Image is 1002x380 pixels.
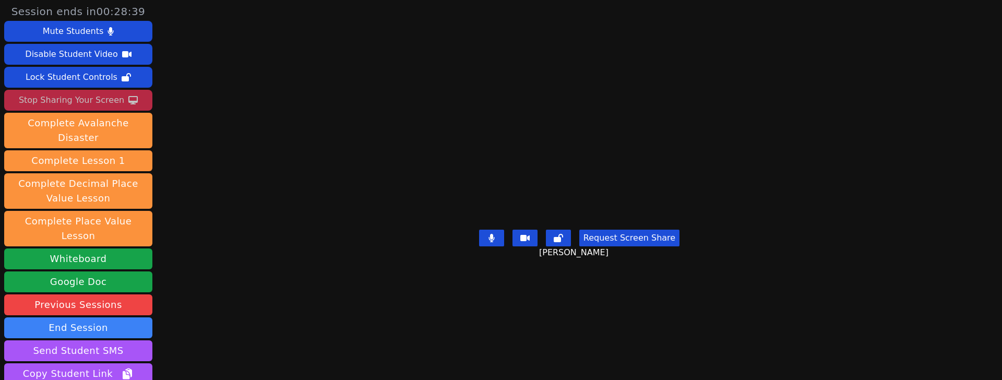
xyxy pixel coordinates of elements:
span: Session ends in [11,4,146,19]
button: Whiteboard [4,248,152,269]
button: Complete Lesson 1 [4,150,152,171]
button: Request Screen Share [579,230,679,246]
button: Disable Student Video [4,44,152,65]
time: 00:28:39 [97,5,146,18]
a: Google Doc [4,271,152,292]
span: [PERSON_NAME] [539,246,611,259]
button: Complete Decimal Place Value Lesson [4,173,152,209]
div: Lock Student Controls [26,69,117,86]
button: End Session [4,317,152,338]
button: Mute Students [4,21,152,42]
button: Complete Place Value Lesson [4,211,152,246]
div: Stop Sharing Your Screen [19,92,124,109]
div: Mute Students [43,23,103,40]
button: Send Student SMS [4,340,152,361]
button: Complete Avalanche Disaster [4,113,152,148]
button: Stop Sharing Your Screen [4,90,152,111]
button: Lock Student Controls [4,67,152,88]
div: Disable Student Video [25,46,117,63]
a: Previous Sessions [4,294,152,315]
